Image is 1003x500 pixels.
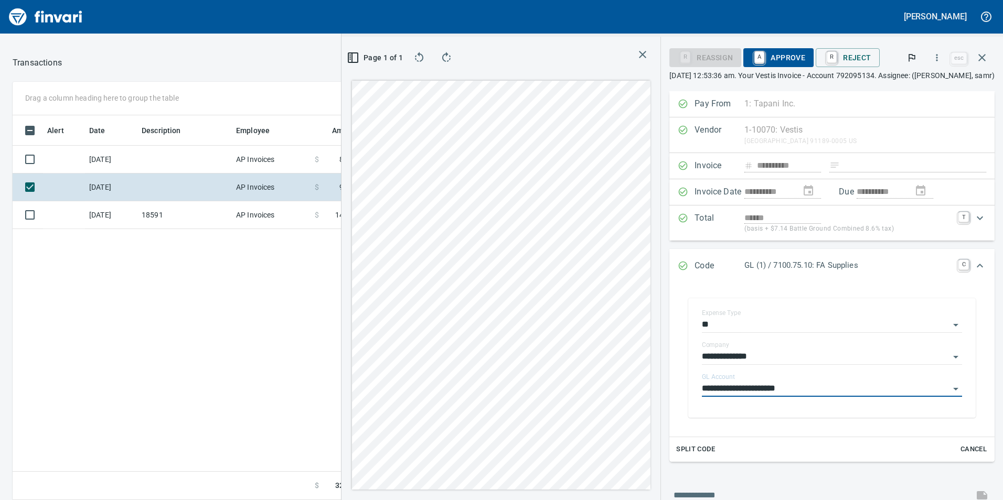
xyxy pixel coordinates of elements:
[47,124,64,137] span: Alert
[232,146,311,173] td: AP Invoices
[318,124,359,137] span: Amount
[669,205,995,241] div: Expand
[315,210,319,220] span: $
[232,173,311,201] td: AP Invoices
[332,124,359,137] span: Amount
[669,70,995,81] p: [DATE] 12:53:36 am. Your Vestis Invoice - Account 792095134. Assignee: ([PERSON_NAME], samr)
[754,51,764,63] a: A
[925,46,948,69] button: More
[25,93,179,103] p: Drag a column heading here to group the table
[339,182,359,192] span: 90.09
[900,46,923,69] button: Flag
[85,201,137,229] td: [DATE]
[744,224,952,234] p: (basis + $7.14 Battle Ground Combined 8.6% tax)
[85,173,137,201] td: [DATE]
[89,124,119,137] span: Date
[816,48,879,67] button: RReject
[958,212,969,222] a: T
[335,480,359,491] span: 324.32
[951,52,967,64] a: esc
[948,45,995,70] span: Close invoice
[957,441,990,458] button: Cancel
[695,259,744,273] p: Code
[85,146,137,173] td: [DATE]
[315,182,319,192] span: $
[13,57,62,69] p: Transactions
[142,124,181,137] span: Description
[142,124,195,137] span: Description
[354,51,398,64] span: Page 1 of 1
[335,210,359,220] span: 145.52
[743,48,814,67] button: AApprove
[47,124,78,137] span: Alert
[702,310,741,316] label: Expense Type
[236,124,283,137] span: Employee
[13,57,62,69] nav: breadcrumb
[824,49,871,67] span: Reject
[669,249,995,284] div: Expand
[236,124,270,137] span: Employee
[674,441,718,458] button: Split Code
[232,201,311,229] td: AP Invoices
[752,49,805,67] span: Approve
[702,342,729,348] label: Company
[89,124,105,137] span: Date
[315,480,319,491] span: $
[6,4,85,29] img: Finvari
[350,48,402,67] button: Page 1 of 1
[669,52,741,61] div: Reassign
[744,259,952,271] p: GL (1) / 7100.75.10: FA Supplies
[948,382,963,396] button: Open
[676,443,715,455] span: Split Code
[669,284,995,462] div: Expand
[315,154,319,165] span: $
[959,443,988,455] span: Cancel
[827,51,837,63] a: R
[339,154,359,165] span: 88.71
[901,8,969,25] button: [PERSON_NAME]
[702,374,735,380] label: GL Account
[948,350,963,364] button: Open
[695,212,744,234] p: Total
[904,11,967,22] h5: [PERSON_NAME]
[137,201,232,229] td: 18591
[948,318,963,332] button: Open
[958,259,969,270] a: C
